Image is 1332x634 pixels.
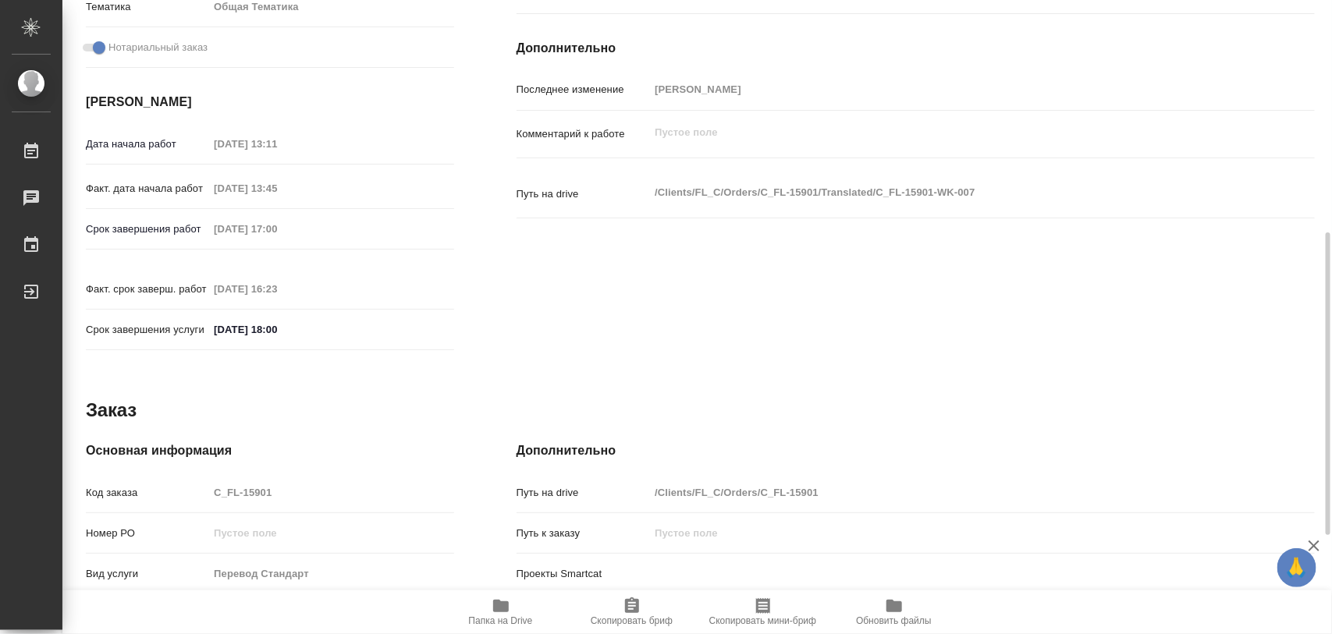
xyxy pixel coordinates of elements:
p: Путь к заказу [517,526,650,541]
h4: Основная информация [86,441,454,460]
h2: Заказ [86,398,137,423]
input: Пустое поле [208,562,453,585]
span: Папка на Drive [469,615,533,626]
h4: Дополнительно [517,441,1315,460]
input: Пустое поле [649,522,1248,544]
h4: [PERSON_NAME] [86,93,454,112]
span: 🙏 [1284,551,1310,584]
span: Нотариальный заказ [108,40,208,55]
input: Пустое поле [208,133,345,155]
p: Код заказа [86,485,208,501]
p: Путь на drive [517,485,650,501]
textarea: /Clients/FL_C/Orders/C_FL-15901/Translated/C_FL-15901-WK-007 [649,179,1248,206]
input: Пустое поле [208,278,345,300]
h4: Дополнительно [517,39,1315,58]
input: Пустое поле [649,481,1248,504]
span: Скопировать мини-бриф [709,615,816,626]
input: Пустое поле [208,177,345,200]
button: Папка на Drive [435,590,567,634]
p: Срок завершения работ [86,221,208,237]
p: Факт. дата начала работ [86,181,208,197]
button: Скопировать бриф [567,590,698,634]
p: Последнее изменение [517,82,650,97]
p: Факт. срок заверш. работ [86,282,208,297]
input: Пустое поле [649,78,1248,101]
p: Срок завершения услуги [86,322,208,338]
button: Обновить файлы [829,590,960,634]
span: Обновить файлы [856,615,932,626]
input: Пустое поле [208,218,345,240]
input: Пустое поле [208,522,453,544]
button: 🙏 [1277,548,1316,587]
p: Проекты Smartcat [517,566,650,582]
p: Путь на drive [517,186,650,202]
p: Вид услуги [86,566,208,582]
button: Скопировать мини-бриф [698,590,829,634]
p: Номер РО [86,526,208,541]
input: ✎ Введи что-нибудь [208,318,345,341]
p: Комментарий к работе [517,126,650,142]
p: Дата начала работ [86,136,208,152]
span: Скопировать бриф [591,615,673,626]
input: Пустое поле [208,481,453,504]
